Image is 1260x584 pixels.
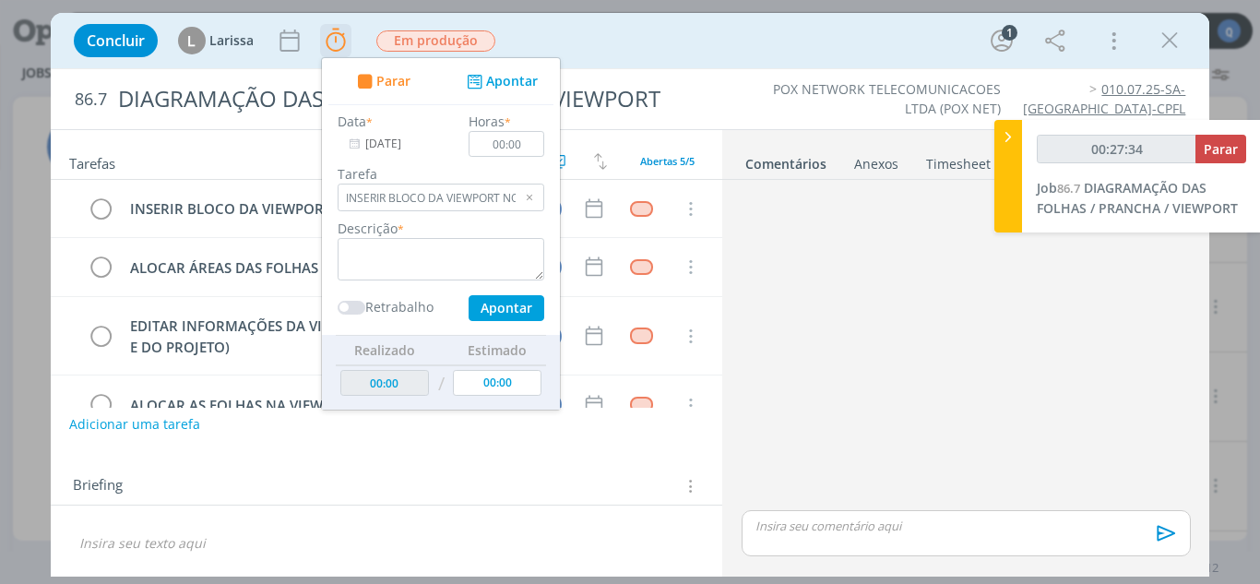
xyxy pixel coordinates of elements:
[336,335,434,364] th: Realizado
[351,72,410,91] button: Parar
[854,155,898,173] div: Anexos
[1023,80,1185,116] a: 010.07.25-SA-[GEOGRAPHIC_DATA]-CPFL
[375,30,496,53] button: Em produção
[123,256,522,280] div: ALOCAR ÁREAS DAS FOLHAS SOBRE O PROJETO
[925,147,992,173] a: Timesheet
[111,77,715,122] div: DIAGRAMAÇÃO DAS FOLHAS / PRANCHA / VIEWPORT
[1037,179,1238,217] a: Job86.7DIAGRAMAÇÃO DAS FOLHAS / PRANCHA / VIEWPORT
[1057,180,1080,197] span: 86.7
[1195,135,1246,163] button: Parar
[448,335,546,364] th: Estimado
[365,297,434,316] label: Retrabalho
[74,24,158,57] button: Concluir
[338,219,398,238] label: Descrição
[640,154,695,168] span: Abertas 5/5
[433,365,448,403] td: /
[69,150,115,173] span: Tarefas
[594,153,607,170] img: arrow-down-up.svg
[209,34,254,47] span: Larissa
[73,474,123,498] span: Briefing
[123,197,522,220] div: INSERIR BLOCO DA VIEWPORT NO PROJETO
[123,394,522,417] div: ALOCAR AS FOLHAS NA VIEWPORT
[1037,179,1238,217] span: DIAGRAMAÇÃO DAS FOLHAS / PRANCHA / VIEWPORT
[462,72,539,91] button: Apontar
[178,27,254,54] button: LLarissa
[744,147,827,173] a: Comentários
[75,89,107,110] span: 86.7
[68,408,201,441] button: Adicionar uma tarefa
[338,112,366,131] label: Data
[123,315,522,358] div: EDITAR INFORMAÇÕES DA VIEWPORT (INFOS DO CLIENTE E DO PROJETO)
[338,164,544,184] label: Tarefa
[469,112,505,131] label: Horas
[1204,140,1238,158] span: Parar
[338,131,453,157] input: Data
[375,75,410,88] span: Parar
[1002,25,1017,41] div: 1
[51,13,1210,577] div: dialog
[987,26,1016,55] button: 1
[376,30,495,52] span: Em produção
[87,33,145,48] span: Concluir
[178,27,206,54] div: L
[469,295,544,321] button: Apontar
[773,80,1001,116] a: POX NETWORK TELECOMUNICACOES LTDA (POX NET)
